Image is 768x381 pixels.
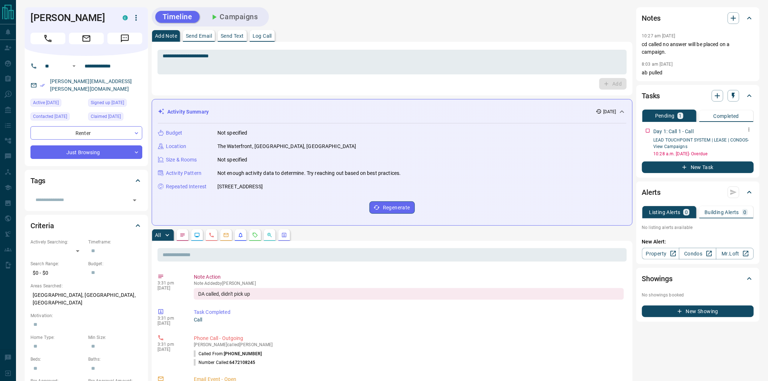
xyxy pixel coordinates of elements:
span: Message [107,33,142,44]
span: Claimed [DATE] [91,113,121,120]
p: Motivation: [30,312,142,319]
span: Call [30,33,65,44]
div: Alerts [642,184,754,201]
p: Repeated Interest [166,183,207,190]
a: LEAD TOUCHPOINT SYSTEM | LEASE | CONDOS- View Campaigns [654,138,749,149]
div: Mon Aug 11 2025 [88,112,142,123]
p: Called From: [194,351,262,357]
h2: Showings [642,273,673,284]
p: Size & Rooms [166,156,197,164]
p: Log Call [253,33,272,38]
h2: Tags [30,175,45,187]
button: New Showing [642,306,754,317]
p: Completed [714,114,739,119]
svg: Listing Alerts [238,232,244,238]
div: Tue Aug 12 2025 [30,112,85,123]
p: Areas Searched: [30,283,142,289]
p: 1 [679,113,682,118]
p: Location [166,143,186,150]
div: DA called, didn't pick up [194,288,624,300]
p: Budget [166,129,183,137]
p: Send Text [221,33,244,38]
div: Showings [642,270,754,287]
p: Note Action [194,273,624,281]
button: New Task [642,161,754,173]
p: 3:31 pm [158,342,183,347]
span: Contacted [DATE] [33,113,67,120]
div: Tags [30,172,142,189]
p: [GEOGRAPHIC_DATA], [GEOGRAPHIC_DATA], [GEOGRAPHIC_DATA] [30,289,142,309]
span: Active [DATE] [33,99,59,106]
p: Baths: [88,356,142,362]
p: Activity Pattern [166,169,201,177]
p: $0 - $0 [30,267,85,279]
div: Notes [642,9,754,27]
p: [DATE] [158,347,183,352]
div: Tasks [642,87,754,105]
div: Mon Aug 11 2025 [30,99,85,109]
a: [PERSON_NAME][EMAIL_ADDRESS][PERSON_NAME][DOMAIN_NAME] [50,78,132,92]
p: Phone Call - Outgoing [194,335,624,342]
p: [PERSON_NAME] called [PERSON_NAME] [194,342,624,347]
button: Regenerate [369,201,415,214]
p: New Alert: [642,238,754,246]
p: Home Type: [30,334,85,341]
p: Activity Summary [167,108,209,116]
div: condos.ca [123,15,128,20]
p: 10:28 a.m. [DATE] - Overdue [654,151,754,157]
p: Add Note [155,33,177,38]
p: Budget: [88,261,142,267]
svg: Requests [252,232,258,238]
p: Number Called: [194,359,256,366]
p: Not specified [217,156,248,164]
p: [DATE] [158,321,183,326]
svg: Lead Browsing Activity [194,232,200,238]
div: Renter [30,126,142,140]
p: [DATE] [603,108,616,115]
svg: Agent Actions [281,232,287,238]
h2: Tasks [642,90,660,102]
div: Just Browsing [30,146,142,159]
p: Building Alerts [705,210,739,215]
p: The Waterfront, [GEOGRAPHIC_DATA], [GEOGRAPHIC_DATA] [217,143,356,150]
p: No showings booked [642,292,754,298]
span: Email [69,33,104,44]
p: 0 [685,210,688,215]
p: cd called no answer will be placed on a campaign. [642,41,754,56]
button: Campaigns [203,11,265,23]
p: Pending [655,113,675,118]
p: Note Added by [PERSON_NAME] [194,281,624,286]
p: [STREET_ADDRESS] [217,183,263,190]
p: All [155,233,161,238]
div: Mon Aug 11 2025 [88,99,142,109]
span: Signed up [DATE] [91,99,124,106]
a: Condos [679,248,716,259]
span: 6472108245 [230,360,256,365]
svg: Notes [180,232,185,238]
p: Actively Searching: [30,239,85,245]
a: Mr.Loft [716,248,753,259]
div: Activity Summary[DATE] [158,105,626,119]
button: Open [70,62,78,70]
p: 8:03 am [DATE] [642,62,673,67]
p: Task Completed [194,308,624,316]
span: [PHONE_NUMBER] [224,351,262,356]
p: 3:31 pm [158,316,183,321]
p: No listing alerts available [642,224,754,231]
p: Timeframe: [88,239,142,245]
p: Day 1: Call 1 - Call [654,128,694,135]
h2: Alerts [642,187,661,198]
h2: Notes [642,12,661,24]
p: Listing Alerts [649,210,681,215]
p: Send Email [186,33,212,38]
p: 10:27 am [DATE] [642,33,675,38]
svg: Opportunities [267,232,273,238]
p: ab pulled [642,69,754,77]
svg: Calls [209,232,215,238]
p: 3:31 pm [158,280,183,286]
svg: Emails [223,232,229,238]
p: Search Range: [30,261,85,267]
button: Timeline [155,11,200,23]
svg: Email Verified [40,83,45,88]
a: Property [642,248,679,259]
